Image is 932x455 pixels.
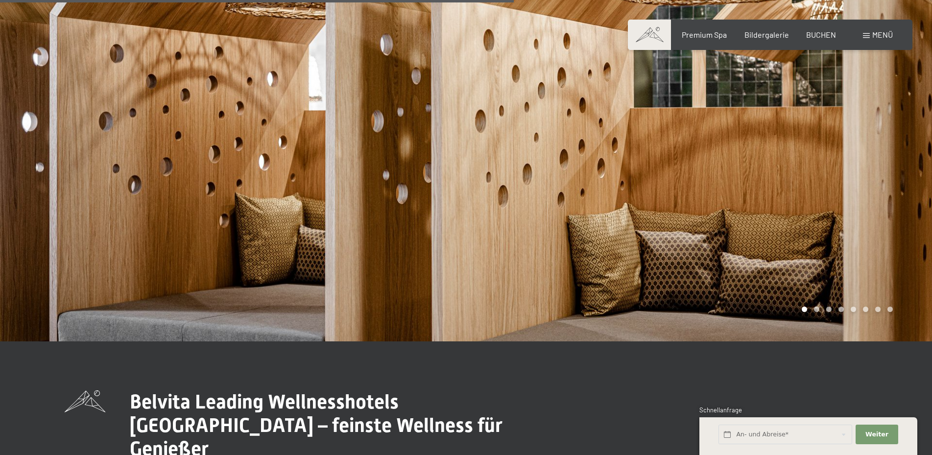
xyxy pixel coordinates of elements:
div: Carousel Page 8 [887,307,893,312]
div: Carousel Pagination [798,307,893,312]
span: Weiter [865,430,888,439]
div: Carousel Page 6 [863,307,868,312]
div: Carousel Page 3 [826,307,832,312]
a: Premium Spa [682,30,727,39]
button: Weiter [856,425,898,445]
span: Schnellanfrage [699,406,742,414]
div: Carousel Page 1 (Current Slide) [802,307,807,312]
a: Bildergalerie [744,30,789,39]
div: Carousel Page 7 [875,307,881,312]
div: Carousel Page 2 [814,307,819,312]
div: Carousel Page 4 [838,307,844,312]
span: Menü [872,30,893,39]
a: BUCHEN [806,30,836,39]
div: Carousel Page 5 [851,307,856,312]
